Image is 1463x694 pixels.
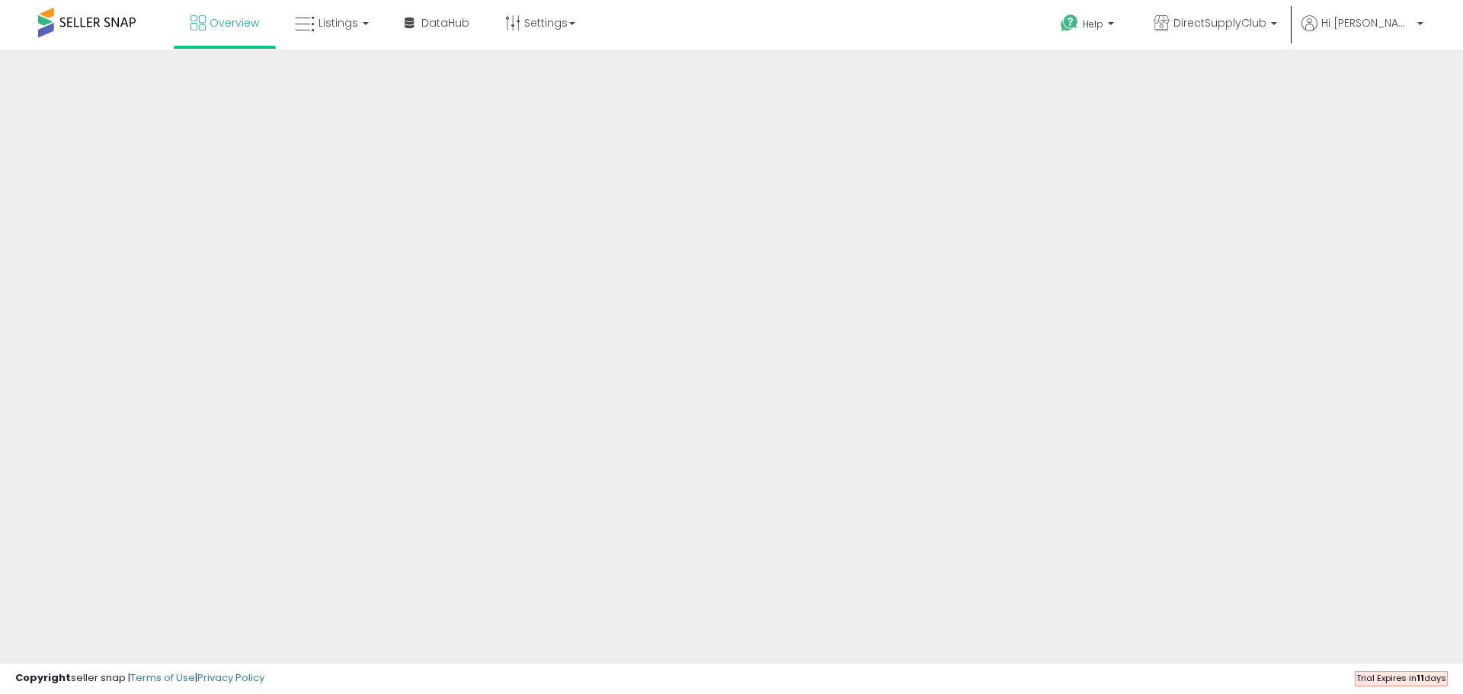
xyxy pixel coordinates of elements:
b: 11 [1417,672,1424,684]
span: DataHub [421,15,469,30]
span: Trial Expires in days [1356,672,1446,684]
a: Privacy Policy [197,670,264,685]
span: Hi [PERSON_NAME] [1321,15,1413,30]
span: Help [1083,18,1103,30]
div: seller snap | | [15,671,264,686]
span: DirectSupplyClub [1173,15,1266,30]
i: Get Help [1060,14,1079,33]
span: Listings [319,15,358,30]
a: Hi [PERSON_NAME] [1301,15,1423,50]
strong: Copyright [15,670,71,685]
span: Overview [210,15,259,30]
a: Terms of Use [130,670,195,685]
a: Help [1048,2,1129,50]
